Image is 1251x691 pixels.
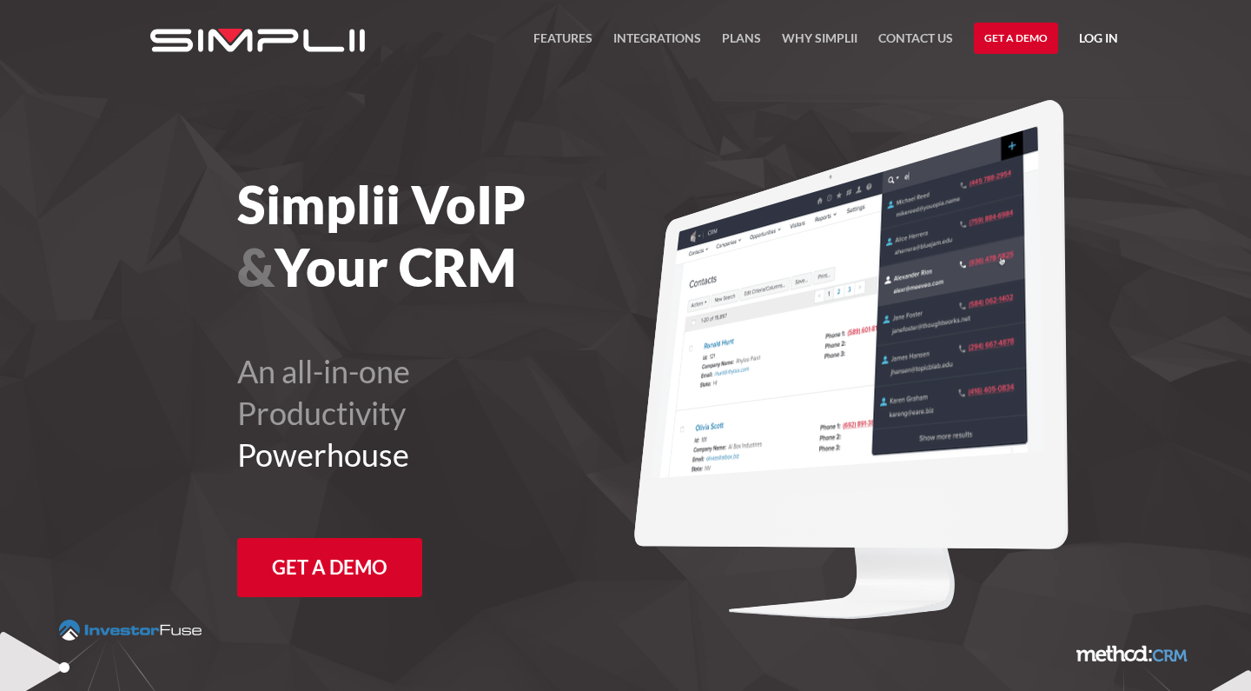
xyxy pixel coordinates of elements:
[237,350,721,475] h2: An all-in-one Productivity
[1079,28,1118,54] a: Log in
[237,173,721,298] h1: Simplii VoIP Your CRM
[782,28,857,59] a: Why Simplii
[150,29,365,52] img: Simplii
[974,23,1058,54] a: Get a Demo
[613,28,701,59] a: Integrations
[878,28,953,59] a: Contact US
[237,435,409,474] span: Powerhouse
[237,236,275,298] span: &
[722,28,761,59] a: Plans
[533,28,592,59] a: FEATURES
[237,538,422,597] a: Get a Demo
